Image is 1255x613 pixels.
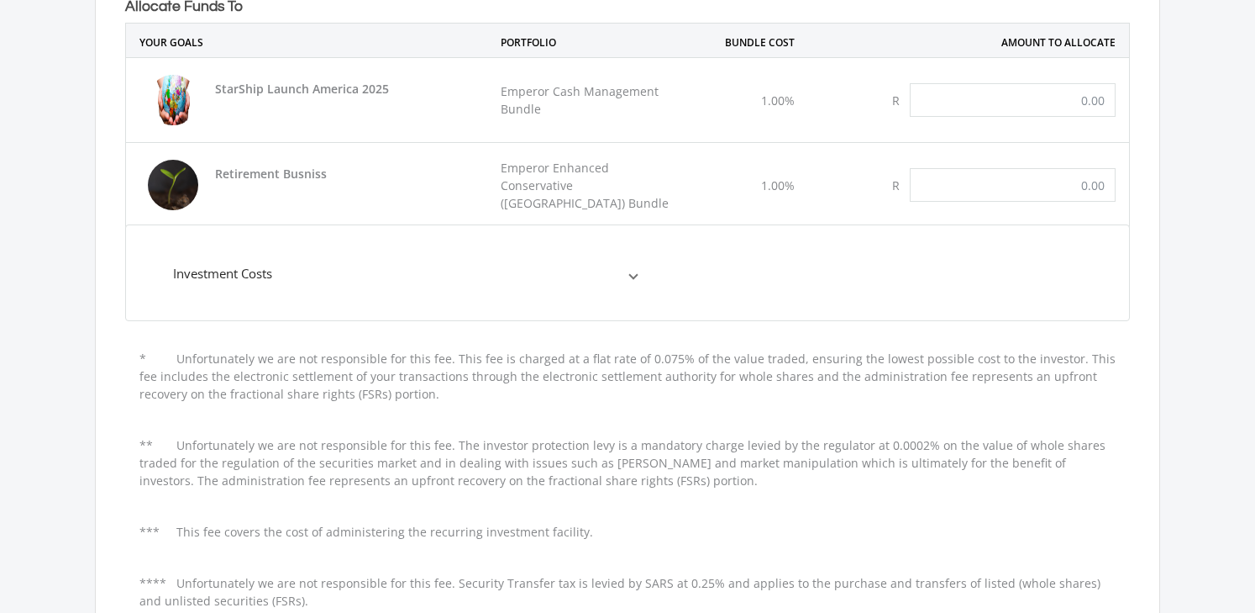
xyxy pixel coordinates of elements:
p: Bundle Cost [725,35,795,50]
input: 0.00 [910,168,1116,202]
p: 1.00% [761,177,795,194]
p: Unfortunately we are not responsible for this fee. The investor protection levy is a mandatory ch... [139,437,1105,489]
p: Unfortunately we are not responsible for this fee. Security Transfer tax is levied by SARS at 0.2... [139,575,1100,609]
mat-expansion-panel-header: Investment Costs [153,240,657,307]
p: Emperor Enhanced Conservative ([GEOGRAPHIC_DATA]) Bundle [501,159,685,212]
div: Investment Costs [173,264,272,283]
p: Unfortunately we are not responsible for this fee. This fee is charged at a flat rate of 0.075% o... [139,351,1116,402]
p: Emperor Cash Management Bundle [501,82,685,118]
p: This fee covers the cost of administering the recurring investment facility. [176,524,593,540]
p: Amount To Allocate [1001,35,1116,50]
div: R [882,83,910,117]
div: R [882,168,910,202]
p: Retirement Busniss [207,156,459,191]
p: 1.00% [761,92,795,109]
input: 0.00 [910,83,1116,117]
p: StarShip Launch America 2025 [207,71,459,106]
p: Portfolio [501,35,556,50]
p: Your Goals [139,35,203,50]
